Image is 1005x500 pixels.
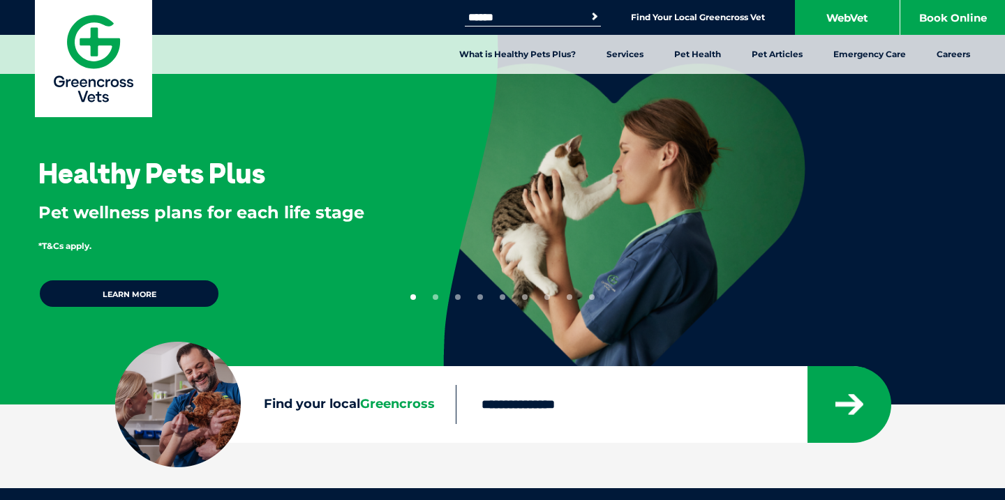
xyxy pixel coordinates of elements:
button: 9 of 9 [589,294,595,300]
button: 8 of 9 [567,294,572,300]
p: Pet wellness plans for each life stage [38,201,398,225]
button: 6 of 9 [522,294,528,300]
button: 3 of 9 [455,294,461,300]
span: *T&Cs apply. [38,241,91,251]
button: 2 of 9 [433,294,438,300]
button: 5 of 9 [500,294,505,300]
h3: Healthy Pets Plus [38,159,265,187]
a: Emergency Care [818,35,921,74]
button: 1 of 9 [410,294,416,300]
span: Greencross [360,396,435,411]
button: Search [588,10,602,24]
a: What is Healthy Pets Plus? [444,35,591,74]
a: Services [591,35,659,74]
button: 4 of 9 [477,294,483,300]
a: Pet Articles [736,35,818,74]
button: 7 of 9 [544,294,550,300]
a: Careers [921,35,985,74]
a: Learn more [38,279,220,308]
label: Find your local [115,394,456,415]
a: Pet Health [659,35,736,74]
a: Find Your Local Greencross Vet [631,12,765,23]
